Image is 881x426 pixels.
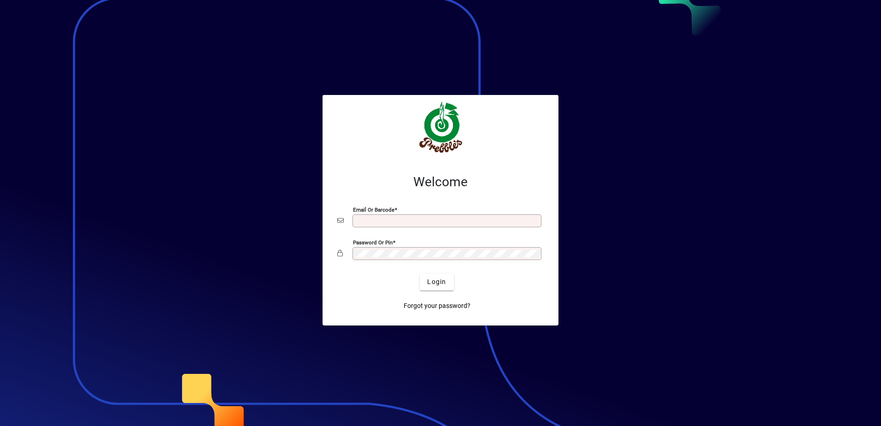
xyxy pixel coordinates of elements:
mat-label: Email or Barcode [353,206,394,213]
h2: Welcome [337,174,544,190]
span: Login [427,277,446,287]
button: Login [420,274,453,290]
mat-label: Password or Pin [353,239,393,245]
span: Forgot your password? [404,301,470,311]
a: Forgot your password? [400,298,474,314]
